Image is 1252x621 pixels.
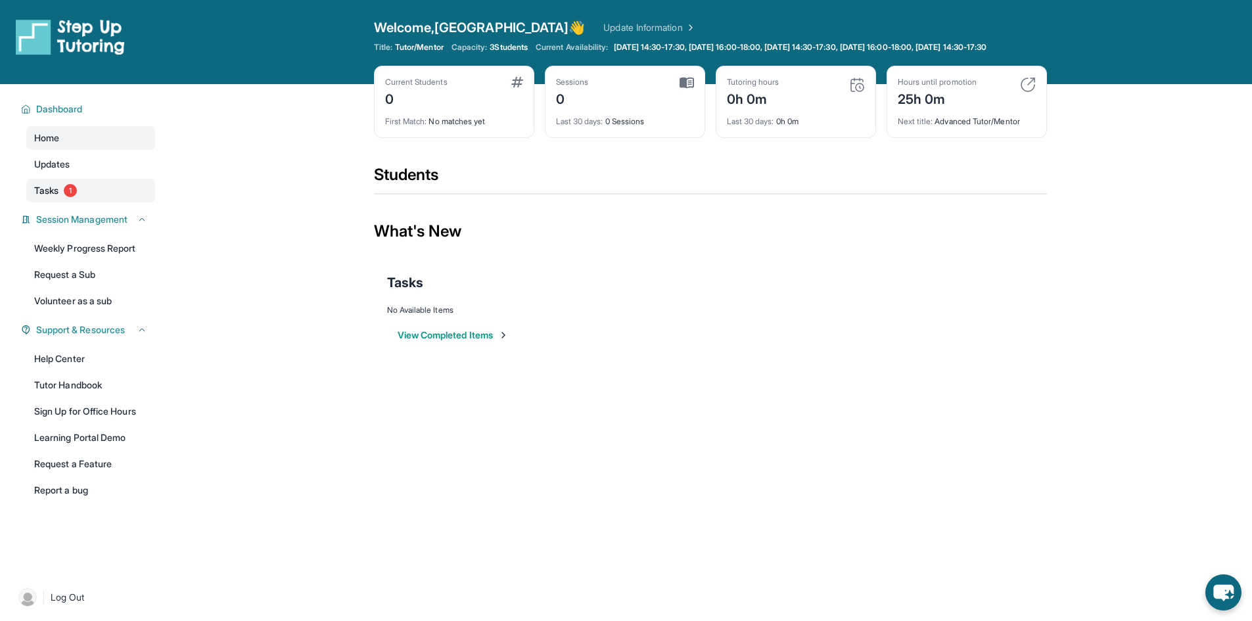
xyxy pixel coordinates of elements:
img: card [680,77,694,89]
div: 0h 0m [727,108,865,127]
a: Learning Portal Demo [26,426,155,449]
img: card [1020,77,1036,93]
span: First Match : [385,116,427,126]
span: 1 [64,184,77,197]
a: Update Information [603,21,695,34]
span: Support & Resources [36,323,125,336]
span: Current Availability: [536,42,608,53]
span: Last 30 days : [727,116,774,126]
img: card [511,77,523,87]
span: Tasks [34,184,58,197]
a: [DATE] 14:30-17:30, [DATE] 16:00-18:00, [DATE] 14:30-17:30, [DATE] 16:00-18:00, [DATE] 14:30-17:30 [611,42,990,53]
span: Capacity: [452,42,488,53]
span: Tutor/Mentor [395,42,444,53]
div: 0h 0m [727,87,779,108]
a: Weekly Progress Report [26,237,155,260]
img: user-img [18,588,37,607]
img: Chevron Right [683,21,696,34]
span: Updates [34,158,70,171]
div: Current Students [385,77,448,87]
div: Advanced Tutor/Mentor [898,108,1036,127]
div: Students [374,164,1047,193]
span: Session Management [36,213,128,226]
span: Welcome, [GEOGRAPHIC_DATA] 👋 [374,18,586,37]
span: Title: [374,42,392,53]
button: Support & Resources [31,323,147,336]
a: Request a Feature [26,452,155,476]
a: |Log Out [13,583,155,612]
button: chat-button [1205,574,1241,610]
a: Request a Sub [26,263,155,287]
a: Help Center [26,347,155,371]
a: Tasks1 [26,179,155,202]
span: Next title : [898,116,933,126]
a: Updates [26,152,155,176]
div: 25h 0m [898,87,977,108]
div: 0 [556,87,589,108]
span: Home [34,131,59,145]
img: logo [16,18,125,55]
span: | [42,589,45,605]
a: Volunteer as a sub [26,289,155,313]
button: Dashboard [31,103,147,116]
a: Home [26,126,155,150]
button: View Completed Items [398,329,509,342]
a: Report a bug [26,478,155,502]
div: 0 Sessions [556,108,694,127]
span: Tasks [387,273,423,292]
span: [DATE] 14:30-17:30, [DATE] 16:00-18:00, [DATE] 14:30-17:30, [DATE] 16:00-18:00, [DATE] 14:30-17:30 [614,42,987,53]
div: 0 [385,87,448,108]
span: Dashboard [36,103,83,116]
a: Tutor Handbook [26,373,155,397]
div: What's New [374,202,1047,260]
div: Hours until promotion [898,77,977,87]
div: Tutoring hours [727,77,779,87]
div: Sessions [556,77,589,87]
img: card [849,77,865,93]
button: Session Management [31,213,147,226]
span: 3 Students [490,42,528,53]
div: No Available Items [387,305,1034,315]
span: Last 30 days : [556,116,603,126]
div: No matches yet [385,108,523,127]
span: Log Out [51,591,85,604]
a: Sign Up for Office Hours [26,400,155,423]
